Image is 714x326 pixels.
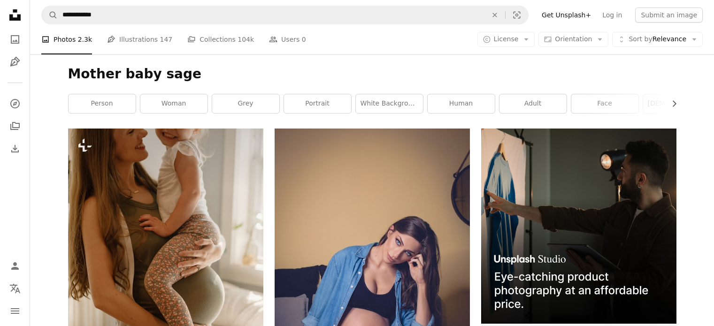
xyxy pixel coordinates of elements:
h1: Mother baby sage [68,66,676,83]
a: woman [140,94,207,113]
span: Relevance [629,35,686,44]
a: Collections 104k [187,24,254,54]
a: Download History [6,139,24,158]
a: Photos [6,30,24,49]
a: Illustrations 147 [107,24,172,54]
span: Orientation [555,35,592,43]
a: human [428,94,495,113]
button: Clear [484,6,505,24]
a: grey [212,94,279,113]
a: Get Unsplash+ [536,8,597,23]
button: scroll list to the right [666,94,676,113]
button: License [477,32,535,47]
a: Collections [6,117,24,136]
a: person [69,94,136,113]
a: Log in [597,8,628,23]
img: file-1715714098234-25b8b4e9d8faimage [481,129,676,324]
button: Orientation [538,32,608,47]
span: 147 [160,34,173,45]
a: Illustrations [6,53,24,71]
a: [DEMOGRAPHIC_DATA] [643,94,710,113]
a: adult [499,94,567,113]
a: white background [356,94,423,113]
span: 0 [302,34,306,45]
a: face [571,94,638,113]
span: License [494,35,519,43]
a: portrait [284,94,351,113]
button: Menu [6,302,24,320]
span: Sort by [629,35,652,43]
button: Language [6,279,24,298]
button: Visual search [506,6,528,24]
button: Sort byRelevance [612,32,703,47]
button: Submit an image [635,8,703,23]
a: a woman holding a baby in her arms [68,270,263,279]
a: woman in blue denim jacket and black brassiere sitting on bed [275,270,470,279]
span: 104k [238,34,254,45]
a: Explore [6,94,24,113]
a: Log in / Sign up [6,257,24,275]
a: Users 0 [269,24,306,54]
button: Search Unsplash [42,6,58,24]
form: Find visuals sitewide [41,6,529,24]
